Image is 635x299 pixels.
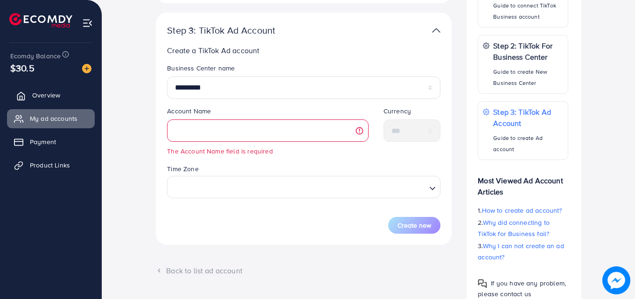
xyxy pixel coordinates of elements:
[30,160,70,170] span: Product Links
[10,51,61,61] span: Ecomdy Balance
[7,86,95,104] a: Overview
[478,279,487,288] img: Popup guide
[493,132,563,155] p: Guide to create Ad account
[30,114,77,123] span: My ad accounts
[482,206,562,215] span: How to create ad account?
[478,217,568,239] p: 2.
[32,90,60,100] span: Overview
[10,61,35,75] span: $30.5
[30,137,56,146] span: Payment
[167,176,440,198] div: Search for option
[602,266,630,294] img: image
[432,24,440,37] img: TikTok partner
[478,218,550,238] span: Why did connecting to TikTok for Business fail?
[384,106,441,119] legend: Currency
[7,132,95,151] a: Payment
[398,221,431,230] span: Create new
[167,25,344,36] p: Step 3: TikTok Ad Account
[82,18,93,28] img: menu
[82,64,91,73] img: image
[156,265,452,276] div: Back to list ad account
[167,45,440,56] p: Create a TikTok Ad account
[478,241,564,262] span: Why I can not create an ad account?
[478,205,568,216] p: 1.
[167,106,369,119] legend: Account Name
[493,40,563,63] p: Step 2: TikTok For Business Center
[9,13,72,28] img: logo
[171,178,426,195] input: Search for option
[478,167,568,197] p: Most Viewed Ad Account Articles
[7,156,95,174] a: Product Links
[493,106,563,129] p: Step 3: TikTok Ad Account
[388,217,440,234] button: Create new
[167,63,440,76] legend: Business Center name
[7,109,95,128] a: My ad accounts
[493,66,563,89] p: Guide to create New Business Center
[478,240,568,263] p: 3.
[167,164,198,174] label: Time Zone
[167,146,369,156] small: The Account Name field is required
